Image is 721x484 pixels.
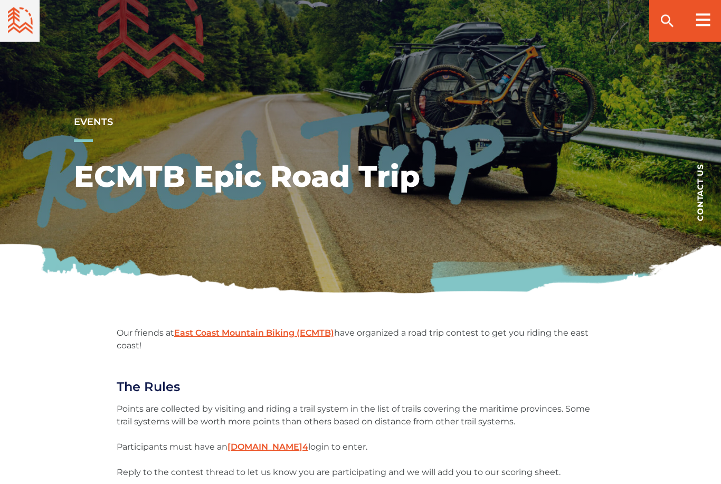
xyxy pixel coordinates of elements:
p: Our friends at have organized a road trip contest to get you riding the east coast! [117,327,604,353]
span: Contact us [696,164,704,222]
p: Reply to the contest thread to let us know you are participating and we will add you to our scori... [117,467,604,479]
a: Contact us [679,148,721,238]
p: Points are collected by visiting and riding a trail system in the list of trails covering the mar... [117,403,604,429]
h2: The Rules [117,378,604,397]
p: Participants must have an login to enter. [117,441,604,454]
a: East Coast Mountain Biking (ECMTB) [174,328,334,338]
span: 4 clicks [302,442,308,452]
a: [DOMAIN_NAME]4 [227,442,308,452]
a: Events [74,117,113,128]
ion-icon: search [659,13,676,30]
h1: ECMTB Epic Road Trip [74,158,464,195]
